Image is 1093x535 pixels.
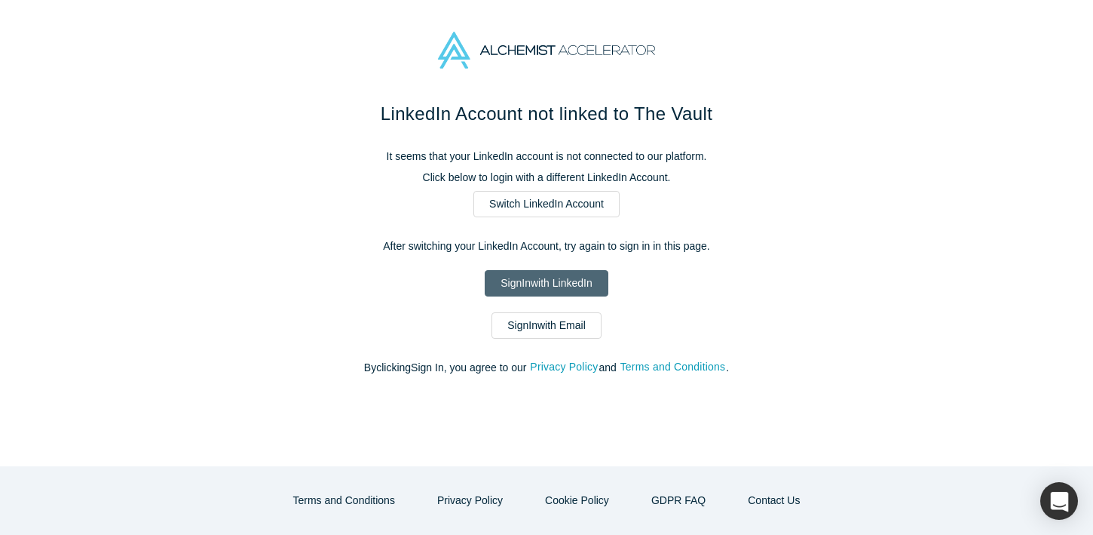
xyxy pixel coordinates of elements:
button: Cookie Policy [529,487,625,514]
p: Click below to login with a different LinkedIn Account. [230,170,863,186]
a: SignInwith LinkedIn [485,270,608,297]
p: After switching your LinkedIn Account, try again to sign in in this page. [230,238,863,254]
button: Contact Us [732,487,816,514]
img: Alchemist Accelerator Logo [438,32,655,69]
button: Terms and Conditions [620,358,727,376]
button: Terms and Conditions [277,487,411,514]
a: Switch LinkedIn Account [473,191,620,217]
p: By clicking Sign In , you agree to our and . [230,360,863,376]
p: It seems that your LinkedIn account is not connected to our platform. [230,149,863,164]
button: Privacy Policy [529,358,599,376]
a: GDPR FAQ [635,487,721,514]
a: SignInwith Email [491,312,602,339]
button: Privacy Policy [421,487,519,514]
h1: LinkedIn Account not linked to The Vault [230,100,863,128]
